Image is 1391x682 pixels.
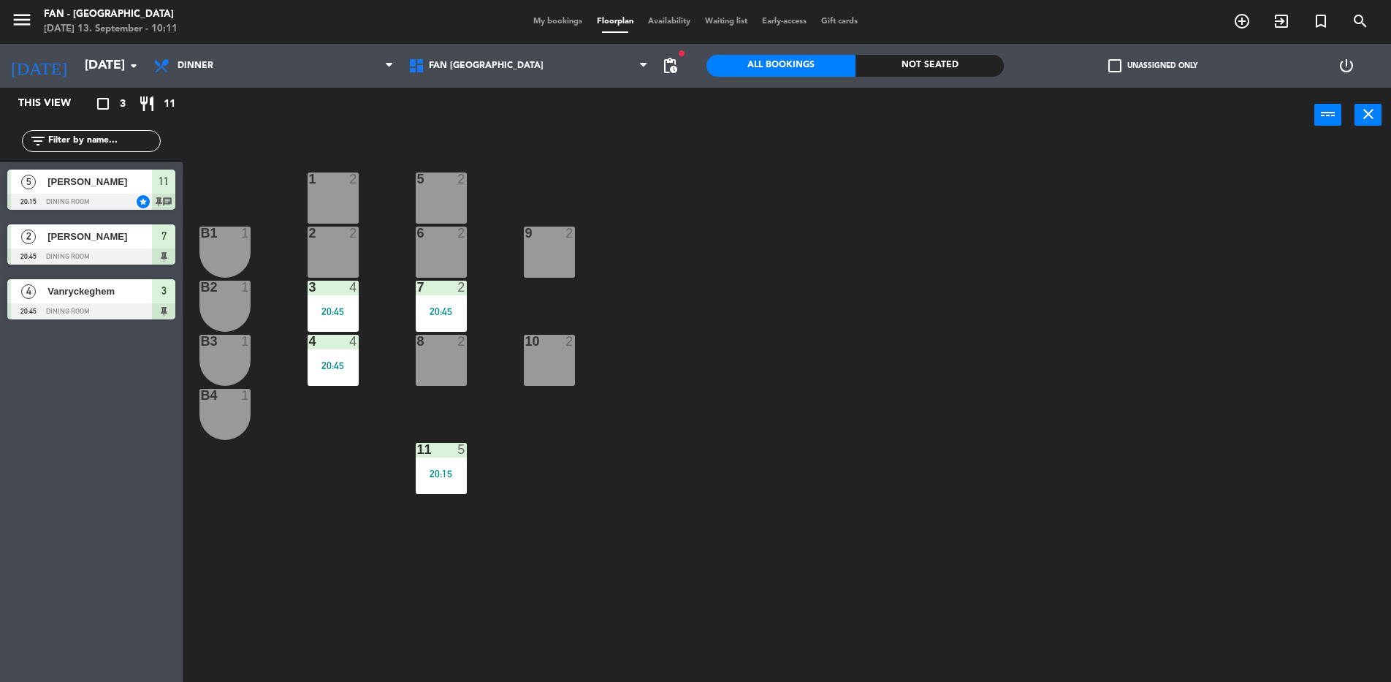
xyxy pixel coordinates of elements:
div: 1 [241,227,250,240]
div: 4 [349,281,358,294]
div: 8 [417,335,418,348]
div: 2 [457,173,466,186]
i: search [1352,12,1369,30]
button: power_input [1314,104,1341,126]
div: 2 [565,335,574,348]
span: Fan [GEOGRAPHIC_DATA] [429,61,544,71]
div: 2 [457,335,466,348]
span: 11 [164,96,175,113]
div: 4 [349,335,358,348]
div: 1 [241,281,250,294]
div: [DATE] 13. September - 10:11 [44,22,178,37]
i: crop_square [94,95,112,113]
div: 1 [241,389,250,402]
label: Unassigned only [1108,59,1197,72]
span: Floorplan [590,18,641,26]
span: 5 [21,175,36,189]
button: close [1354,104,1382,126]
span: 11 [159,173,169,190]
div: 6 [417,227,418,240]
div: B2 [201,281,202,294]
div: This view [7,95,105,113]
span: 7 [161,227,167,245]
i: exit_to_app [1273,12,1290,30]
span: 4 [21,284,36,299]
div: 4 [309,335,310,348]
div: 20:45 [416,306,467,317]
span: Waiting list [698,18,755,26]
i: turned_in_not [1312,12,1330,30]
span: 2 [21,230,36,244]
div: 9 [525,227,526,240]
span: Dinner [178,61,213,71]
div: 10 [525,335,526,348]
span: 3 [120,96,126,113]
span: My bookings [526,18,590,26]
div: 1 [241,335,250,348]
div: 7 [417,281,418,294]
div: All Bookings [706,55,855,77]
i: restaurant [138,95,156,113]
span: pending_actions [661,57,679,75]
div: 2 [565,227,574,240]
div: 11 [417,443,418,456]
span: Vanryckeghem [47,284,152,299]
div: 1 [309,173,310,186]
div: B1 [201,227,202,240]
i: arrow_drop_down [125,57,142,75]
i: menu [11,9,33,31]
span: Early-access [755,18,814,26]
input: Filter by name... [47,133,160,149]
div: Not seated [855,55,1005,77]
div: B3 [201,335,202,348]
div: 2 [309,227,310,240]
div: 2 [457,281,466,294]
i: power_input [1319,105,1337,123]
span: Gift cards [814,18,865,26]
span: check_box_outline_blank [1108,59,1121,72]
div: 20:15 [416,469,467,479]
div: 5 [457,443,466,456]
div: 5 [417,173,418,186]
i: filter_list [29,132,47,150]
div: B4 [201,389,202,402]
i: add_circle_outline [1233,12,1251,30]
span: fiber_manual_record [677,49,686,58]
div: 20:45 [308,306,359,317]
span: [PERSON_NAME] [47,174,152,189]
i: power_settings_new [1338,57,1355,75]
i: close [1360,105,1377,123]
div: 2 [457,227,466,240]
div: 2 [349,227,358,240]
button: menu [11,9,33,36]
span: Availability [641,18,698,26]
div: 20:45 [308,360,359,371]
span: [PERSON_NAME] [47,229,152,244]
div: 2 [349,173,358,186]
div: Fan - [GEOGRAPHIC_DATA] [44,7,178,22]
div: 3 [309,281,310,294]
span: 3 [161,282,167,300]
